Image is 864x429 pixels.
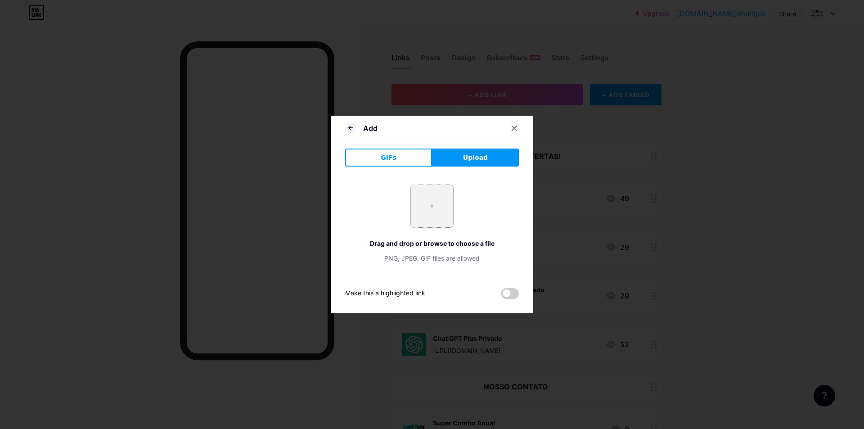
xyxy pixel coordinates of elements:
[345,149,432,167] button: GIFs
[345,253,519,263] div: PNG, JPEG, GIF files are allowed
[345,288,425,299] div: Make this a highlighted link
[363,123,378,134] div: Add
[463,153,488,163] span: Upload
[432,149,519,167] button: Upload
[381,153,396,163] span: GIFs
[345,239,519,248] div: Drag and drop or browse to choose a file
